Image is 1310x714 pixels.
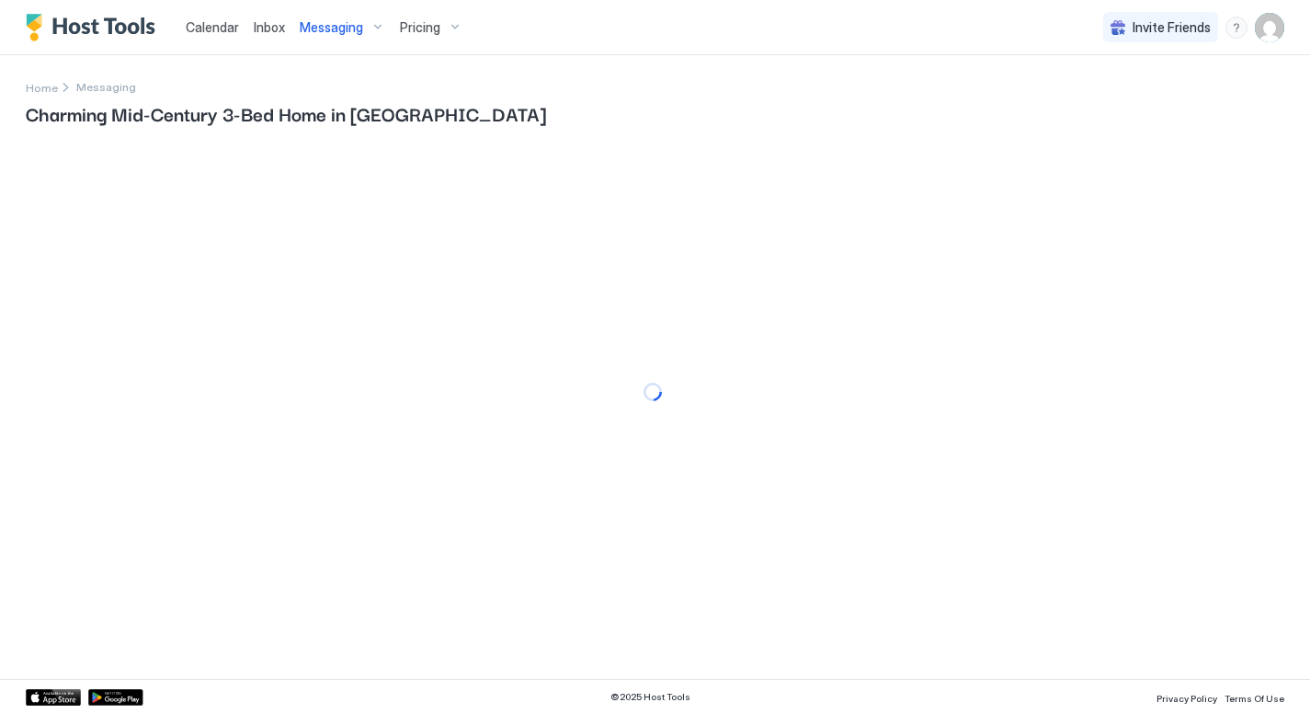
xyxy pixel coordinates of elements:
[644,383,662,401] div: loading
[1156,693,1217,704] span: Privacy Policy
[610,691,690,703] span: © 2025 Host Tools
[186,17,239,37] a: Calendar
[88,689,143,706] a: Google Play Store
[254,19,285,35] span: Inbox
[26,77,58,97] div: Breadcrumb
[1225,17,1247,39] div: menu
[26,14,164,41] a: Host Tools Logo
[1133,19,1211,36] span: Invite Friends
[300,19,363,36] span: Messaging
[26,689,81,706] a: App Store
[254,17,285,37] a: Inbox
[186,19,239,35] span: Calendar
[1225,693,1284,704] span: Terms Of Use
[26,99,1284,127] span: Charming Mid-Century 3-Bed Home in [GEOGRAPHIC_DATA]
[400,19,440,36] span: Pricing
[26,81,58,95] span: Home
[1225,687,1284,707] a: Terms Of Use
[76,80,136,94] span: Breadcrumb
[1255,13,1284,42] div: User profile
[26,77,58,97] a: Home
[1156,687,1217,707] a: Privacy Policy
